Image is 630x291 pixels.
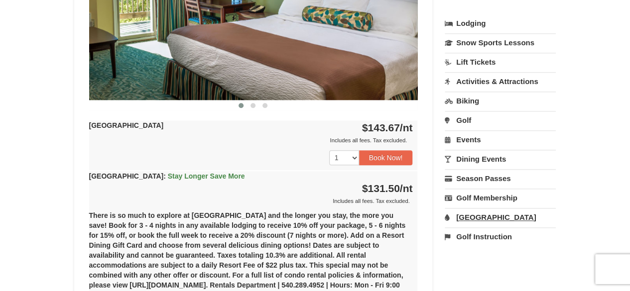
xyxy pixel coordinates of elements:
span: : [163,172,166,180]
a: Golf Instruction [445,227,556,246]
a: Dining Events [445,150,556,168]
a: Lodging [445,14,556,32]
span: /nt [400,122,413,133]
button: Book Now! [359,150,413,165]
a: [GEOGRAPHIC_DATA] [445,208,556,226]
div: Includes all fees. Tax excluded. [89,196,413,206]
span: /nt [400,183,413,194]
strong: $143.67 [362,122,413,133]
strong: [GEOGRAPHIC_DATA] [89,172,245,180]
a: Lift Tickets [445,53,556,71]
a: Biking [445,92,556,110]
a: Golf [445,111,556,129]
a: Events [445,130,556,149]
a: Snow Sports Lessons [445,33,556,52]
a: Golf Membership [445,189,556,207]
a: Activities & Attractions [445,72,556,91]
a: Season Passes [445,169,556,188]
strong: [GEOGRAPHIC_DATA] [89,121,164,129]
div: Includes all fees. Tax excluded. [89,135,413,145]
span: Stay Longer Save More [168,172,245,180]
span: $131.50 [362,183,400,194]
